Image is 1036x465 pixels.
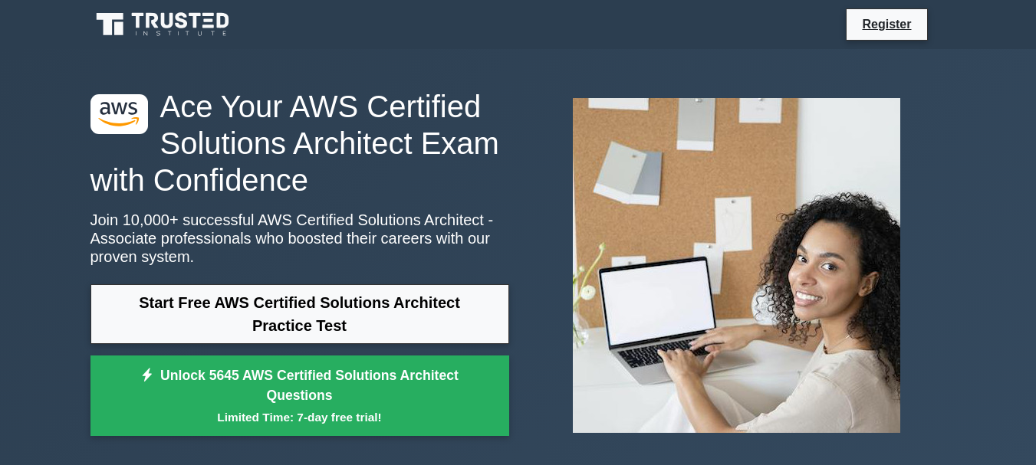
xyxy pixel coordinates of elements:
p: Join 10,000+ successful AWS Certified Solutions Architect - Associate professionals who boosted t... [90,211,509,266]
a: Start Free AWS Certified Solutions Architect Practice Test [90,284,509,344]
small: Limited Time: 7-day free trial! [110,408,490,426]
a: Unlock 5645 AWS Certified Solutions Architect QuestionsLimited Time: 7-day free trial! [90,355,509,437]
h1: Ace Your AWS Certified Solutions Architect Exam with Confidence [90,88,509,198]
a: Register [853,15,920,34]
